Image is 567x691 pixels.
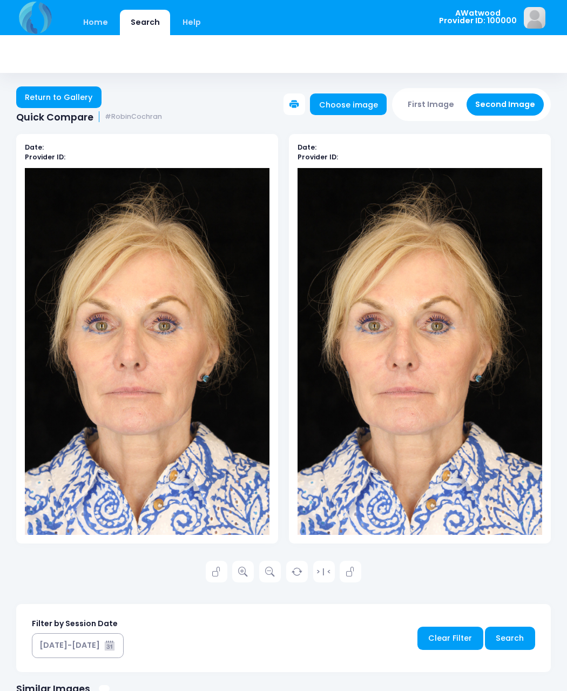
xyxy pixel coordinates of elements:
[439,9,517,25] span: AWatwood Provider ID: 100000
[16,111,93,123] span: Quick Compare
[16,86,102,108] a: Return to Gallery
[25,152,65,162] b: Provider ID:
[39,640,100,651] div: [DATE]-[DATE]
[417,627,483,650] a: Clear Filter
[72,10,118,35] a: Home
[105,113,162,121] small: #RobinCochran
[524,7,545,29] img: image
[120,10,170,35] a: Search
[467,93,544,116] button: Second Image
[298,168,542,535] img: compare-img2
[298,143,316,152] b: Date:
[298,152,338,162] b: Provider ID:
[485,627,535,650] a: Search
[313,561,335,582] a: > | <
[310,93,387,115] a: Choose image
[399,93,463,116] button: First Image
[32,618,118,629] label: Filter by Session Date
[25,143,44,152] b: Date:
[172,10,212,35] a: Help
[25,168,269,535] img: compare-img1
